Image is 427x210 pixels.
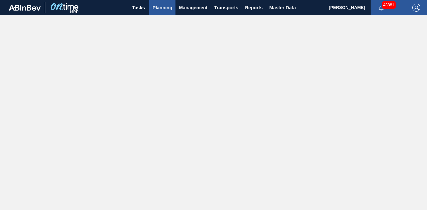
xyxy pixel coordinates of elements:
[382,1,396,9] span: 48881
[371,3,392,12] button: Notifications
[131,4,146,12] span: Tasks
[152,4,172,12] span: Planning
[269,4,296,12] span: Master Data
[9,5,41,11] img: TNhmsLtSVTkK8tSr43FrP2fwEKptu5GPRR3wAAAABJRU5ErkJggg==
[245,4,263,12] span: Reports
[412,4,420,12] img: Logout
[179,4,207,12] span: Management
[214,4,238,12] span: Transports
